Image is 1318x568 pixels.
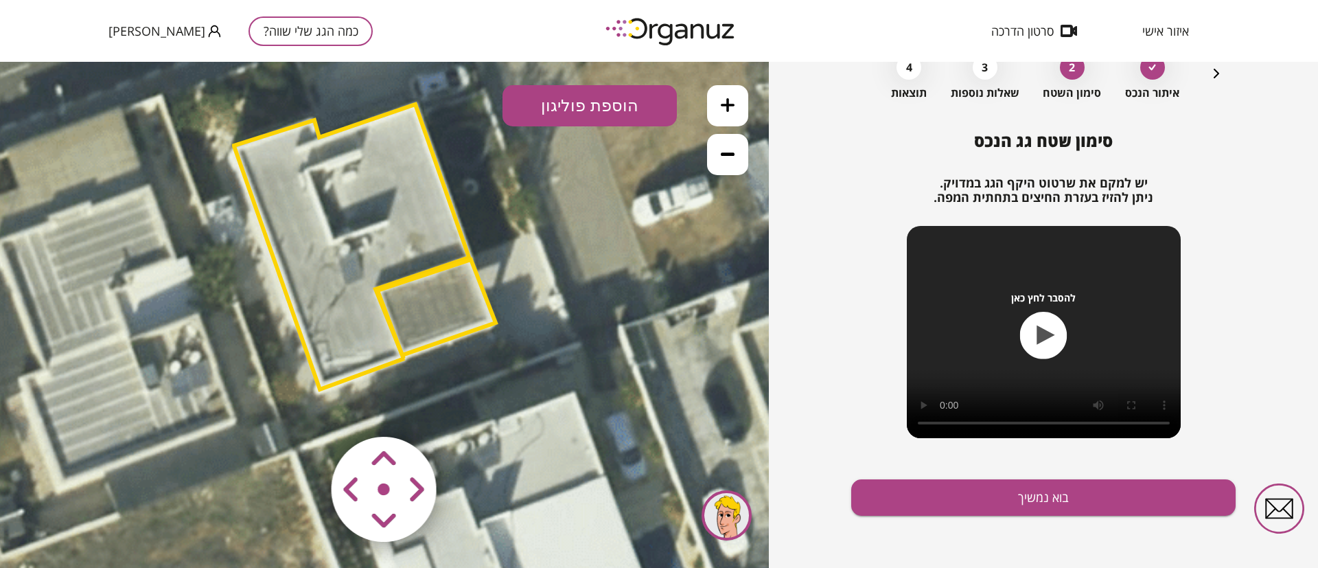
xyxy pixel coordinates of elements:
button: בוא נמשיך [851,479,1236,516]
button: הוספת פוליגון [502,23,677,65]
span: שאלות נוספות [951,87,1019,100]
span: [PERSON_NAME] [108,24,205,38]
span: סימון שטח גג הנכס [974,129,1113,152]
div: 3 [973,55,997,80]
div: 2 [1060,55,1085,80]
button: סרטון הדרכה [971,24,1098,38]
span: להסבר לחץ כאן [1011,292,1076,304]
span: איתור הנכס [1125,87,1179,100]
span: תוצאות [891,87,927,100]
span: סרטון הדרכה [991,24,1054,38]
img: vector-smart-object-copy.png [303,346,467,510]
h2: יש למקם את שרטוט היקף הגג במדויק. ניתן להזיז בעזרת החיצים בתחתית המפה. [851,176,1236,205]
div: 4 [897,55,921,80]
button: איזור אישי [1122,24,1210,38]
button: כמה הגג שלי שווה? [248,16,373,46]
button: [PERSON_NAME] [108,23,221,40]
span: סימון השטח [1043,87,1101,100]
span: איזור אישי [1142,24,1189,38]
img: logo [596,12,747,50]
